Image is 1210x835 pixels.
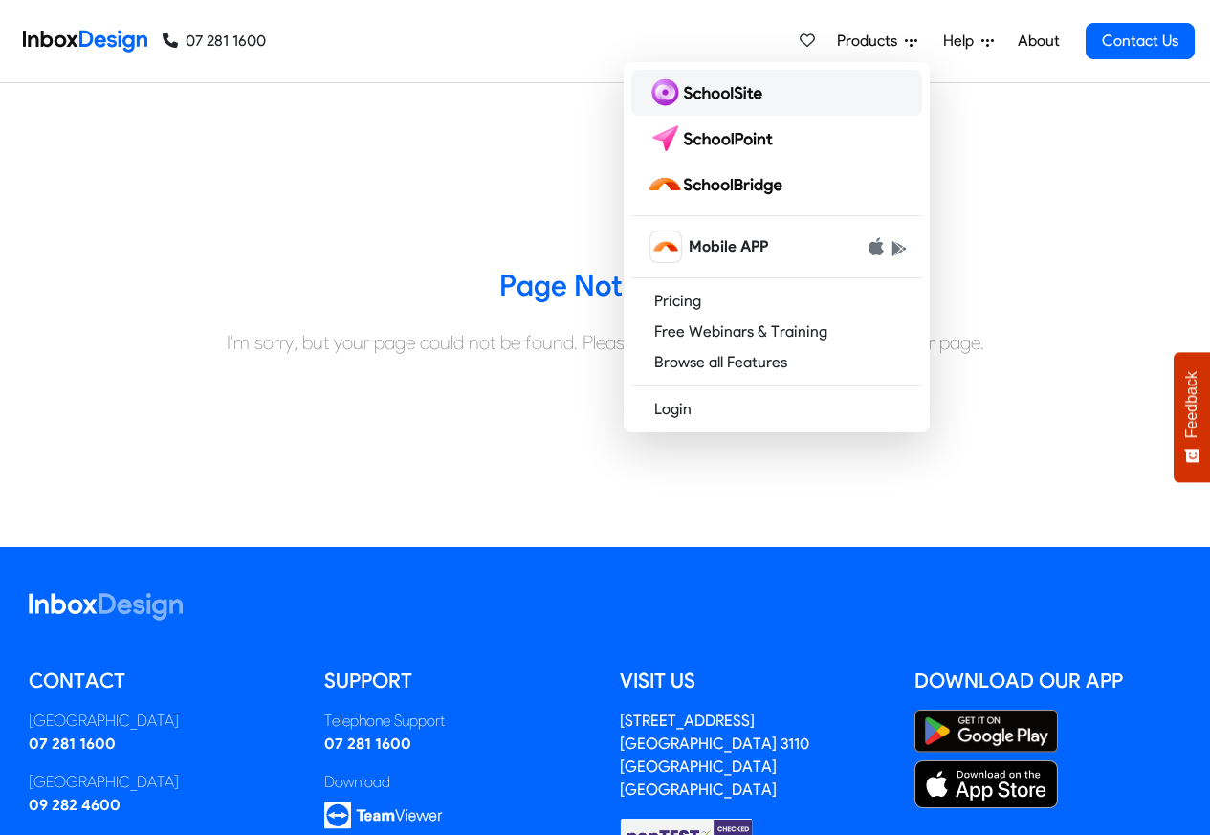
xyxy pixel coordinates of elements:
h3: Page Not Found [14,267,1196,305]
div: [GEOGRAPHIC_DATA] [29,771,296,794]
a: Contact Us [1086,23,1195,59]
img: Google Play Store [914,710,1058,753]
a: schoolbridge icon Mobile APP [631,224,922,270]
img: schoolbridge icon [650,231,681,262]
a: Products [829,22,925,60]
div: [GEOGRAPHIC_DATA] [29,710,296,733]
img: Apple App Store [914,760,1058,808]
span: Feedback [1183,371,1200,438]
div: I'm sorry, but your page could not be found. Please use the navigation to search for your page. [14,328,1196,357]
img: schoolbridge logo [647,169,790,200]
a: 09 282 4600 [29,796,121,814]
h5: Support [324,667,591,695]
h5: Contact [29,667,296,695]
a: 07 281 1600 [324,735,411,753]
button: Feedback - Show survey [1174,352,1210,482]
a: Free Webinars & Training [631,317,922,347]
a: Browse all Features [631,347,922,378]
a: [STREET_ADDRESS][GEOGRAPHIC_DATA] 3110[GEOGRAPHIC_DATA][GEOGRAPHIC_DATA] [620,712,809,799]
div: Products [624,62,930,432]
img: logo_inboxdesign_white.svg [29,593,183,621]
img: schoolpoint logo [647,123,781,154]
a: 07 281 1600 [163,30,266,53]
a: Help [935,22,1001,60]
h5: Visit us [620,667,887,695]
div: Telephone Support [324,710,591,733]
address: [STREET_ADDRESS] [GEOGRAPHIC_DATA] 3110 [GEOGRAPHIC_DATA] [GEOGRAPHIC_DATA] [620,712,809,799]
span: Help [943,30,981,53]
a: Login [631,394,922,425]
span: Mobile APP [689,235,768,258]
div: Download [324,771,591,794]
h5: Download our App [914,667,1181,695]
a: Pricing [631,286,922,317]
a: 07 281 1600 [29,735,116,753]
a: About [1012,22,1065,60]
img: schoolsite logo [647,77,770,108]
img: logo_teamviewer.svg [324,802,443,829]
span: Products [837,30,905,53]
